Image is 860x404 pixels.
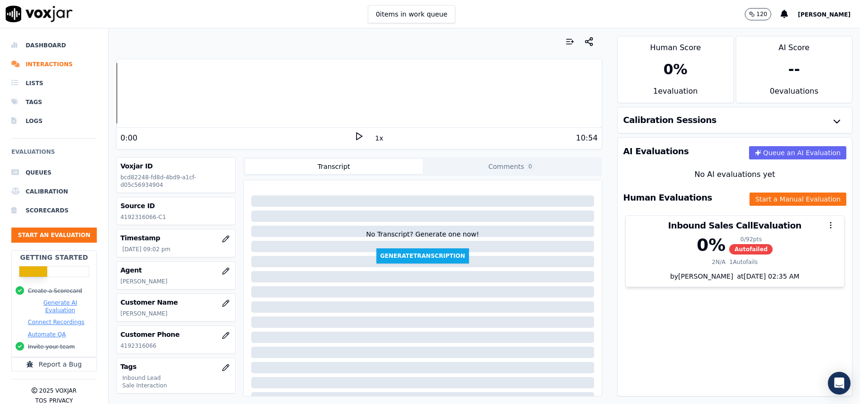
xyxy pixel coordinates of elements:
div: 10:54 [576,132,597,144]
button: Transcript [245,159,423,174]
h3: Tags [120,362,231,371]
button: Comments [423,159,600,174]
div: -- [788,61,800,78]
button: Start a Manual Evaluation [749,193,846,206]
p: 4192316066-C1 [120,213,231,221]
div: 0 % [697,236,725,255]
a: Dashboard [11,36,97,55]
div: 1 Autofails [729,258,758,266]
div: AI Score [736,36,852,53]
button: Queue an AI Evaluation [749,146,846,159]
p: [DATE] 09:02 pm [122,246,231,253]
button: Automate QA [28,331,66,338]
button: Generate AI Evaluation [28,299,93,314]
p: 2025 Voxjar [39,387,77,395]
p: [PERSON_NAME] [120,278,231,285]
p: 120 [757,10,767,18]
button: 120 [745,8,781,20]
button: GenerateTranscription [376,248,469,263]
button: 1x [373,132,385,145]
h3: Source ID [120,201,231,211]
div: at [DATE] 02:35 AM [733,272,799,281]
button: Create a Scorecard [28,287,82,295]
div: 2 N/A [712,258,725,266]
div: No AI evaluations yet [625,169,844,180]
div: No Transcript? Generate one now! [366,229,479,248]
p: bcd82248-fd8d-4bd9-a1cf-d05c56934904 [120,174,231,189]
a: Logs [11,112,97,131]
button: [PERSON_NAME] [798,9,860,20]
p: Sale Interaction [122,382,231,389]
h6: Evaluations [11,146,97,163]
h3: Agent [120,265,231,275]
a: Tags [11,93,97,112]
a: Lists [11,74,97,93]
h3: Timestamp [120,233,231,243]
h3: AI Evaluations [623,147,689,156]
button: 0items in work queue [368,5,456,23]
span: 0 [526,162,535,171]
a: Calibration [11,182,97,201]
p: [PERSON_NAME] [120,310,231,317]
p: Inbound Lead [122,374,231,382]
span: [PERSON_NAME] [798,11,851,18]
h3: Customer Name [120,298,231,307]
button: Connect Recordings [28,318,85,326]
a: Interactions [11,55,97,74]
h3: Voxjar ID [120,161,231,171]
div: 1 evaluation [618,86,733,103]
h3: Human Evaluations [623,193,712,202]
a: Queues [11,163,97,182]
button: Report a Bug [11,357,97,371]
button: Start an Evaluation [11,228,97,243]
h2: Getting Started [20,253,88,262]
div: 0 / 92 pts [729,236,773,243]
div: 0 % [664,61,688,78]
a: Scorecards [11,201,97,220]
button: 120 [745,8,772,20]
div: 0 evaluation s [736,86,852,103]
h3: Customer Phone [120,330,231,339]
div: by [PERSON_NAME] [626,272,844,287]
div: 0:00 [120,132,137,144]
button: Invite your team [28,343,75,351]
div: Open Intercom Messenger [828,372,851,395]
div: Human Score [618,36,733,53]
h3: Calibration Sessions [623,116,717,124]
p: 4192316066 [120,342,231,350]
img: voxjar logo [6,6,73,22]
span: Autofailed [729,244,773,255]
